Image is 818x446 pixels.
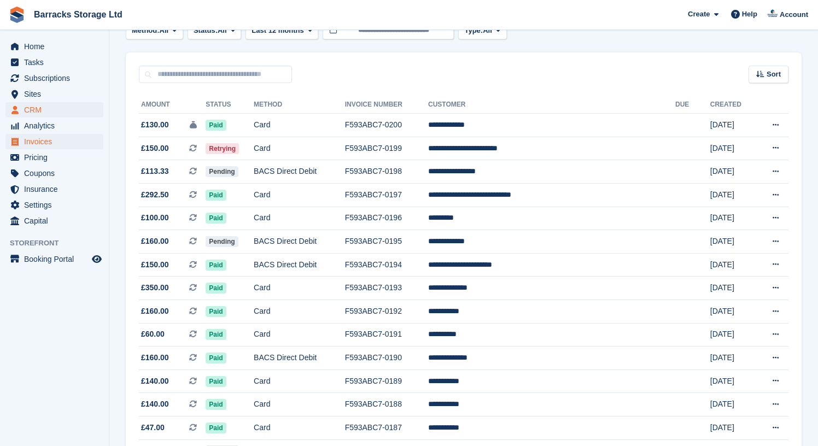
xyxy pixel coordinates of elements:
[345,114,428,137] td: F593ABC7-0200
[206,143,239,154] span: Retrying
[5,86,103,102] a: menu
[188,21,241,39] button: Status: All
[5,118,103,133] a: menu
[30,5,127,24] a: Barracks Storage Ltd
[206,306,226,317] span: Paid
[345,347,428,370] td: F593ABC7-0190
[345,230,428,254] td: F593ABC7-0195
[345,323,428,347] td: F593ABC7-0191
[254,96,345,114] th: Method
[252,25,303,36] span: Last 12 months
[206,422,226,433] span: Paid
[254,137,345,160] td: Card
[767,9,778,20] img: Jack Ward
[141,306,169,317] span: £160.00
[254,369,345,393] td: Card
[688,9,710,20] span: Create
[141,119,169,131] span: £130.00
[254,300,345,323] td: Card
[206,353,226,363] span: Paid
[126,21,183,39] button: Method: All
[742,9,757,20] span: Help
[710,114,756,137] td: [DATE]
[132,25,160,36] span: Method:
[345,96,428,114] th: Invoice Number
[254,253,345,277] td: BACS Direct Debit
[206,190,226,201] span: Paid
[141,166,169,177] span: £113.33
[767,69,781,80] span: Sort
[254,183,345,207] td: Card
[345,277,428,300] td: F593ABC7-0193
[710,230,756,254] td: [DATE]
[218,25,227,36] span: All
[345,416,428,439] td: F593ABC7-0187
[206,283,226,294] span: Paid
[710,393,756,416] td: [DATE]
[254,323,345,347] td: Card
[24,213,90,228] span: Capital
[24,166,90,181] span: Coupons
[710,96,756,114] th: Created
[710,369,756,393] td: [DATE]
[24,55,90,70] span: Tasks
[141,328,165,340] span: £60.00
[254,393,345,416] td: Card
[24,86,90,102] span: Sites
[5,39,103,54] a: menu
[254,114,345,137] td: Card
[141,422,165,433] span: £47.00
[141,236,169,247] span: £160.00
[5,150,103,165] a: menu
[464,25,483,36] span: Type:
[254,416,345,439] td: Card
[141,259,169,271] span: £150.00
[710,160,756,184] td: [DATE]
[141,352,169,363] span: £160.00
[24,251,90,267] span: Booking Portal
[139,96,206,114] th: Amount
[345,300,428,323] td: F593ABC7-0192
[483,25,492,36] span: All
[206,260,226,271] span: Paid
[141,143,169,154] span: £150.00
[5,181,103,197] a: menu
[206,120,226,131] span: Paid
[10,238,109,249] span: Storefront
[24,134,90,149] span: Invoices
[710,416,756,439] td: [DATE]
[141,375,169,387] span: £140.00
[5,197,103,213] a: menu
[710,300,756,323] td: [DATE]
[9,7,25,23] img: stora-icon-8386f47178a22dfd0bd8f6a31ec36ba5ce8667c1dd55bd0f319d3a0aa187defe.svg
[24,197,90,213] span: Settings
[345,160,428,184] td: F593ABC7-0198
[24,71,90,86] span: Subscriptions
[710,323,756,347] td: [DATE]
[345,183,428,207] td: F593ABC7-0197
[206,329,226,340] span: Paid
[254,230,345,254] td: BACS Direct Debit
[5,71,103,86] a: menu
[710,137,756,160] td: [DATE]
[24,150,90,165] span: Pricing
[254,160,345,184] td: BACS Direct Debit
[254,277,345,300] td: Card
[254,347,345,370] td: BACS Direct Debit
[5,251,103,267] a: menu
[5,134,103,149] a: menu
[458,21,506,39] button: Type: All
[710,277,756,300] td: [DATE]
[710,183,756,207] td: [DATE]
[345,369,428,393] td: F593ABC7-0189
[24,102,90,118] span: CRM
[345,253,428,277] td: F593ABC7-0194
[141,189,169,201] span: £292.50
[246,21,318,39] button: Last 12 months
[194,25,218,36] span: Status:
[5,55,103,70] a: menu
[24,118,90,133] span: Analytics
[710,347,756,370] td: [DATE]
[710,253,756,277] td: [DATE]
[780,9,808,20] span: Account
